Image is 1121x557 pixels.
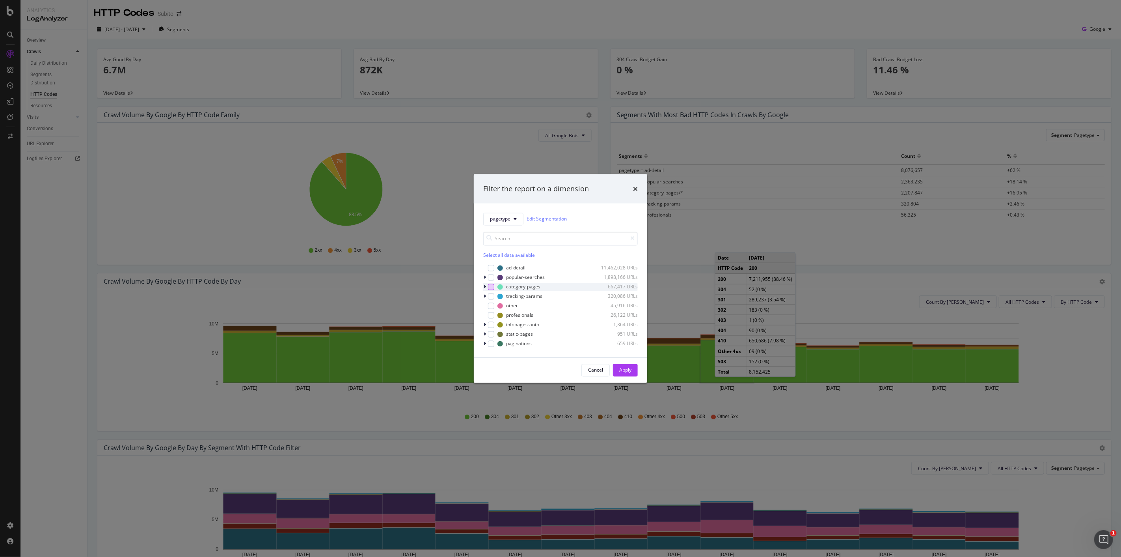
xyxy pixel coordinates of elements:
[483,184,589,194] div: Filter the report on a dimension
[506,284,540,290] div: category-pages
[483,252,638,258] div: Select all data available
[599,321,638,328] div: 1,364 URLs
[506,331,533,338] div: static-pages
[474,174,647,383] div: modal
[613,364,638,376] button: Apply
[599,265,638,271] div: 11,462,028 URLs
[483,213,523,225] button: pagetype
[599,331,638,338] div: 951 URLs
[506,303,518,309] div: other
[506,312,533,319] div: profesionals
[619,367,631,374] div: Apply
[506,265,525,271] div: ad-detail
[633,184,638,194] div: times
[599,284,638,290] div: 667,417 URLs
[1094,530,1113,549] iframe: Intercom live chat
[506,274,545,281] div: popular-searches
[599,274,638,281] div: 1,898,166 URLs
[599,312,638,319] div: 26,122 URLs
[1110,530,1117,536] span: 1
[599,303,638,309] div: 45,916 URLs
[581,364,610,376] button: Cancel
[483,232,638,245] input: Search
[588,367,603,374] div: Cancel
[506,340,532,347] div: paginations
[490,216,510,222] span: pagetype
[599,293,638,300] div: 320,086 URLs
[506,321,539,328] div: infopages-auto
[506,293,542,300] div: tracking-params
[527,215,567,223] a: Edit Segmentation
[599,340,638,347] div: 659 URLs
